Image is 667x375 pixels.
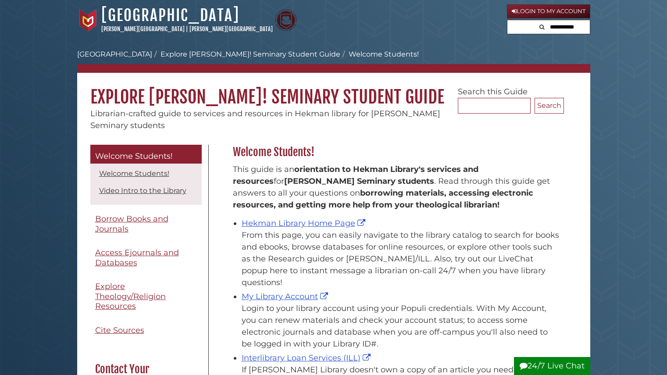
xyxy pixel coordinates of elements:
[233,188,533,210] b: borrowing materials, accessing electronic resources, and getting more help from your theological ...
[340,49,419,60] li: Welcome Students!
[284,176,434,186] strong: [PERSON_NAME] Seminary students
[242,292,330,301] a: My Library Account
[77,50,152,58] a: [GEOGRAPHIC_DATA]
[101,6,239,25] a: [GEOGRAPHIC_DATA]
[161,50,340,58] a: Explore [PERSON_NAME]! Seminary Student Guide
[537,20,547,32] button: Search
[233,164,550,210] span: This guide is an for . Read through this guide get answers to all your questions on
[99,186,186,195] a: Video Intro to the Library
[242,218,367,228] a: Hekman Library Home Page
[186,25,188,32] span: |
[90,321,202,340] a: Cite Sources
[95,325,144,335] span: Cite Sources
[77,9,99,31] img: Calvin University
[242,353,373,363] a: Interlibrary Loan Services (ILL)
[95,214,168,234] span: Borrow Books and Journals
[228,145,564,159] h2: Welcome Students!
[90,109,440,130] span: Librarian-crafted guide to services and resources in Hekman library for [PERSON_NAME] Seminary st...
[99,169,169,178] a: Welcome Students!
[507,4,590,18] a: Login to My Account
[242,229,560,289] div: From this page, you can easily navigate to the library catalog to search for books and ebooks, br...
[101,25,185,32] a: [PERSON_NAME][GEOGRAPHIC_DATA]
[77,49,590,73] nav: breadcrumb
[95,248,179,268] span: Access Ejournals and Databases
[233,164,478,186] strong: orientation to Hekman Library's services and resources
[90,209,202,239] a: Borrow Books and Journals
[242,303,560,350] div: Login to your library account using your Populi credentials. With My Account, you can renew mater...
[90,243,202,272] a: Access Ejournals and Databases
[275,9,297,31] img: Calvin Theological Seminary
[90,277,202,316] a: Explore Theology/Religion Resources
[77,73,590,108] h1: Explore [PERSON_NAME]! Seminary Student Guide
[539,24,545,30] i: Search
[189,25,273,32] a: [PERSON_NAME][GEOGRAPHIC_DATA]
[95,151,173,161] span: Welcome Students!
[514,357,590,375] button: 24/7 Live Chat
[535,98,564,114] button: Search
[95,282,166,311] span: Explore Theology/Religion Resources
[90,145,202,164] a: Welcome Students!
